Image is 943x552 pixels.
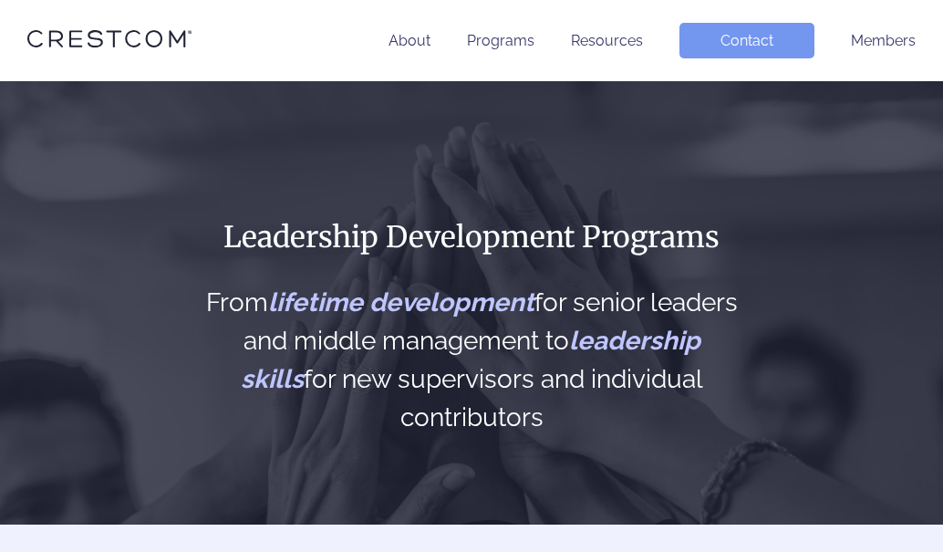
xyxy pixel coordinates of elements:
[200,284,744,437] h2: From for senior leaders and middle management to for new supervisors and individual contributors
[679,23,814,58] a: Contact
[571,32,643,49] a: Resources
[241,326,700,394] span: leadership skills
[467,32,534,49] a: Programs
[268,287,534,318] span: lifetime development
[200,218,744,256] h1: Leadership Development Programs
[389,32,430,49] a: About
[851,32,916,49] a: Members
